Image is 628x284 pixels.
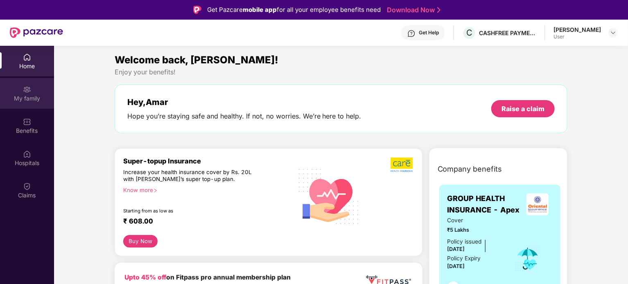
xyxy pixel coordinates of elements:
a: Download Now [387,6,438,14]
img: icon [515,245,541,272]
span: [DATE] [447,246,465,252]
img: b5dec4f62d2307b9de63beb79f102df3.png [391,157,414,172]
img: svg+xml;base64,PHN2ZyBpZD0iSGVscC0zMngzMiIgeG1sbnM9Imh0dHA6Ly93d3cudzMub3JnLzIwMDAvc3ZnIiB3aWR0aD... [407,29,416,38]
div: CASHFREE PAYMENTS INDIA PVT. LTD. [479,29,536,37]
div: Know more [123,187,288,192]
img: svg+xml;base64,PHN2ZyBpZD0iQmVuZWZpdHMiIHhtbG5zPSJodHRwOi8vd3d3LnczLm9yZy8yMDAwL3N2ZyIgd2lkdGg9Ij... [23,118,31,126]
div: Hope you’re staying safe and healthy. If not, no worries. We’re here to help. [127,112,361,121]
img: svg+xml;base64,PHN2ZyBpZD0iSG9zcGl0YWxzIiB4bWxucz0iaHR0cDovL3d3dy53My5vcmcvMjAwMC9zdmciIHdpZHRoPS... [23,150,31,158]
span: ₹5 Lakhs [447,226,504,234]
strong: mobile app [243,6,277,13]
img: svg+xml;base64,PHN2ZyB3aWR0aD0iMjAiIGhlaWdodD0iMjAiIHZpZXdCb3g9IjAgMCAyMCAyMCIgZmlsbD0ibm9uZSIgeG... [23,85,31,94]
img: svg+xml;base64,PHN2ZyBpZD0iSG9tZSIgeG1sbnM9Imh0dHA6Ly93d3cudzMub3JnLzIwMDAvc3ZnIiB3aWR0aD0iMjAiIG... [23,53,31,61]
div: User [553,34,601,40]
img: New Pazcare Logo [10,27,63,38]
img: svg+xml;base64,PHN2ZyB4bWxucz0iaHR0cDovL3d3dy53My5vcmcvMjAwMC9zdmciIHhtbG5zOnhsaW5rPSJodHRwOi8vd3... [293,159,366,233]
div: Raise a claim [501,104,544,113]
div: Enjoy your benefits! [115,68,568,76]
button: Buy Now [123,235,158,248]
span: [DATE] [447,263,465,269]
b: Upto 45% off [124,273,166,281]
span: right [153,188,158,193]
div: Hey, Amar [127,97,361,107]
span: Cover [447,216,504,225]
span: Welcome back, [PERSON_NAME]! [115,54,278,66]
div: Get Help [419,29,439,36]
div: Increase your health insurance cover by Rs. 20L with [PERSON_NAME]’s super top-up plan. [123,169,258,183]
img: Stroke [437,6,441,14]
div: Super-topup Insurance [123,157,293,165]
div: Policy Expiry [447,254,481,263]
div: Policy issued [447,237,482,246]
b: on Fitpass pro annual membership plan [124,273,291,281]
span: C [466,28,472,38]
div: ₹ 608.00 [123,217,285,227]
img: Logo [193,6,201,14]
div: Starting from as low as [123,208,258,214]
img: svg+xml;base64,PHN2ZyBpZD0iQ2xhaW0iIHhtbG5zPSJodHRwOi8vd3d3LnczLm9yZy8yMDAwL3N2ZyIgd2lkdGg9IjIwIi... [23,182,31,190]
div: Get Pazcare for all your employee benefits need [207,5,381,15]
span: GROUP HEALTH INSURANCE - Apex [447,193,523,216]
img: svg+xml;base64,PHN2ZyBpZD0iRHJvcGRvd24tMzJ4MzIiIHhtbG5zPSJodHRwOi8vd3d3LnczLm9yZy8yMDAwL3N2ZyIgd2... [610,29,617,36]
div: [PERSON_NAME] [553,26,601,34]
span: Company benefits [438,163,502,175]
img: insurerLogo [526,193,549,215]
